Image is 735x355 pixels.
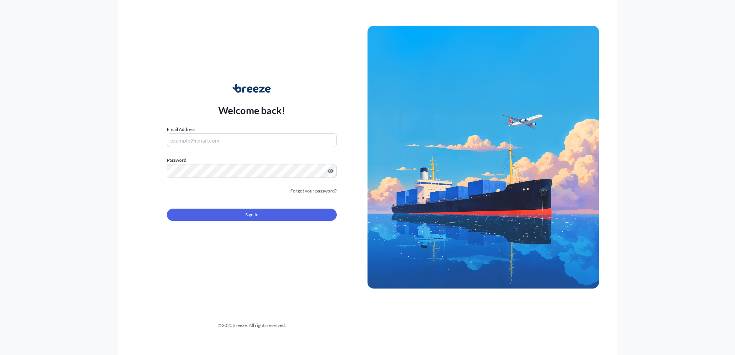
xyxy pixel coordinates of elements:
[167,133,337,147] input: example@gmail.com
[245,211,259,219] span: Sign In
[218,104,286,116] p: Welcome back!
[136,322,367,329] div: © 2025 Breeze. All rights reserved.
[328,168,334,174] button: Show password
[367,26,599,289] img: Ship illustration
[167,209,337,221] button: Sign In
[167,156,337,164] label: Password
[290,187,337,195] a: Forgot your password?
[167,126,195,133] label: Email Address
